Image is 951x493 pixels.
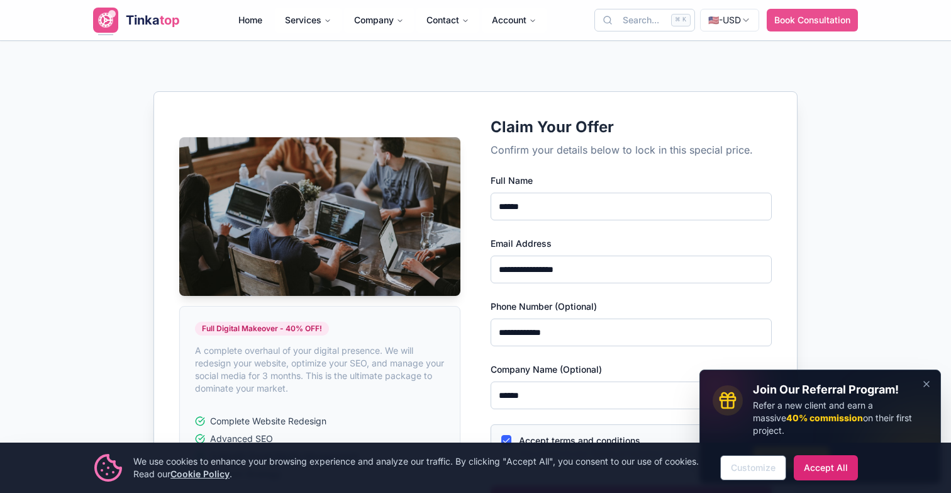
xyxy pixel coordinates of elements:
[93,8,180,33] a: Tinkatop
[623,14,659,26] span: Search...
[170,468,230,479] a: Cookie Policy
[491,117,772,137] h2: Claim Your Offer
[491,142,772,157] p: Confirm your details below to lock in this special price.
[767,9,858,31] button: Book Consultation
[228,8,547,33] nav: Main
[720,455,786,480] a: Customize
[491,364,602,375] label: Company Name (Optional)
[195,322,329,336] div: Full Digital Makeover - 40% OFF!
[179,137,460,295] img: Full Digital Makeover - 40% OFF!
[133,455,710,480] p: We use cookies to enhance your browsing experience and analyze our traffic. By clicking "Accept A...
[228,8,272,33] a: Home
[228,13,272,26] a: Home
[491,301,597,312] label: Phone Number (Optional)
[275,8,342,33] button: Services
[195,339,445,395] div: A complete overhaul of your digital presence. We will redesign your website, optimize your SEO, a...
[753,399,928,437] p: Refer a new client and earn a massive on their first project.
[195,433,445,445] li: Advanced SEO
[195,415,445,428] li: Complete Website Redesign
[482,8,547,33] button: Account
[491,175,533,186] label: Full Name
[519,435,640,446] label: Accept terms and conditions
[126,13,160,28] span: Tinka
[491,238,552,249] label: Email Address
[160,13,180,28] span: top
[594,9,695,31] button: Search...⌘K
[753,383,928,397] h3: Join Our Referral Program!
[786,412,863,423] span: 40% commission
[344,8,414,33] button: Company
[416,8,479,33] button: Contact
[794,455,858,480] button: Accept All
